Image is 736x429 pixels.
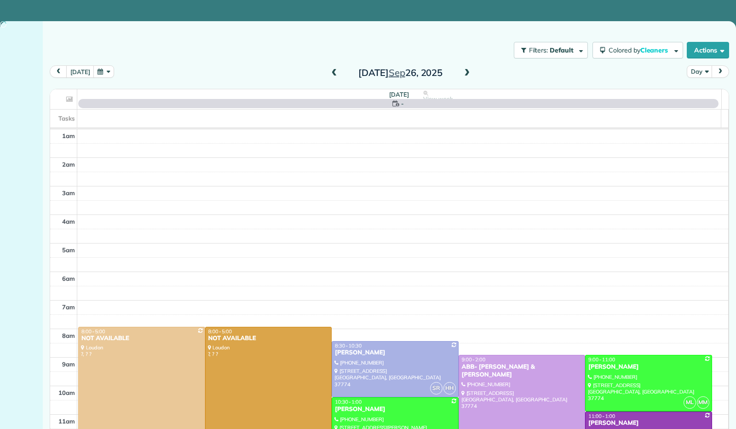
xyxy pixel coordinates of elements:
[62,189,75,197] span: 3am
[62,275,75,282] span: 6am
[443,382,456,394] span: HH
[62,132,75,139] span: 1am
[62,161,75,168] span: 2am
[687,65,712,78] button: Day
[684,396,696,409] span: ML
[62,303,75,311] span: 7am
[588,363,709,371] div: [PERSON_NAME]
[712,65,729,78] button: next
[58,115,75,122] span: Tasks
[687,42,729,58] button: Actions
[430,382,443,394] span: SR
[81,335,202,342] div: NOT AVAILABLE
[343,68,458,78] h2: [DATE] 26, 2025
[640,46,670,54] span: Cleaners
[50,65,67,78] button: prev
[334,406,456,413] div: [PERSON_NAME]
[62,360,75,368] span: 9am
[588,419,709,427] div: [PERSON_NAME]
[462,356,486,363] span: 9:00 - 2:00
[389,91,409,98] span: [DATE]
[335,399,362,405] span: 10:30 - 1:00
[66,65,94,78] button: [DATE]
[588,356,615,363] span: 9:00 - 11:00
[609,46,671,54] span: Colored by
[514,42,588,58] button: Filters: Default
[550,46,574,54] span: Default
[461,363,583,379] div: ABB- [PERSON_NAME] & [PERSON_NAME]
[208,335,329,342] div: NOT AVAILABLE
[697,396,709,409] span: MM
[423,95,453,103] span: View week
[529,46,548,54] span: Filters:
[389,67,405,78] span: Sep
[81,328,105,335] span: 8:00 - 5:00
[58,417,75,425] span: 11am
[208,328,232,335] span: 8:00 - 5:00
[588,413,615,419] span: 11:00 - 1:00
[335,342,362,349] span: 8:30 - 10:30
[58,389,75,396] span: 10am
[62,332,75,339] span: 8am
[62,246,75,254] span: 5am
[62,218,75,225] span: 4am
[401,99,404,108] span: -
[334,349,456,357] div: [PERSON_NAME]
[509,42,588,58] a: Filters: Default
[592,42,683,58] button: Colored byCleaners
